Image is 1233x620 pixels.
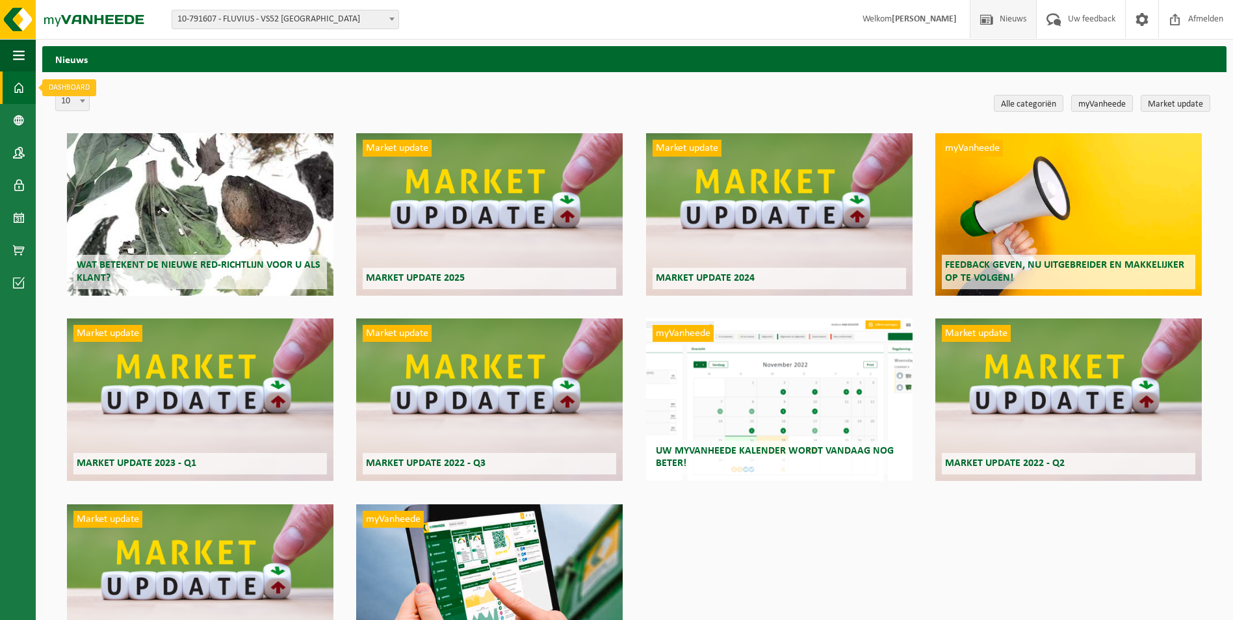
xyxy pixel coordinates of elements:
[77,260,320,283] span: Wat betekent de nieuwe RED-richtlijn voor u als klant?
[945,458,1065,469] span: Market update 2022 - Q2
[892,14,957,24] strong: [PERSON_NAME]
[366,273,465,283] span: Market update 2025
[646,133,913,296] a: Market update Market update 2024
[1071,95,1133,112] a: myVanheede
[942,140,1003,157] span: myVanheede
[356,318,623,481] a: Market update Market update 2022 - Q3
[55,92,90,111] span: 10
[356,133,623,296] a: Market update Market update 2025
[366,458,486,469] span: Market update 2022 - Q3
[994,95,1063,112] a: Alle categoriën
[656,446,894,469] span: Uw myVanheede kalender wordt vandaag nog beter!
[656,273,755,283] span: Market update 2024
[935,133,1202,296] a: myVanheede Feedback geven, nu uitgebreider en makkelijker op te volgen!
[56,92,89,110] span: 10
[42,46,1227,71] h2: Nieuws
[172,10,398,29] span: 10-791607 - FLUVIUS - VS52 MECHELEN
[363,140,432,157] span: Market update
[942,325,1011,342] span: Market update
[67,318,333,481] a: Market update Market update 2023 - Q1
[646,318,913,481] a: myVanheede Uw myVanheede kalender wordt vandaag nog beter!
[1141,95,1210,112] a: Market update
[77,458,196,469] span: Market update 2023 - Q1
[653,325,714,342] span: myVanheede
[945,260,1184,283] span: Feedback geven, nu uitgebreider en makkelijker op te volgen!
[935,318,1202,481] a: Market update Market update 2022 - Q2
[363,511,424,528] span: myVanheede
[363,325,432,342] span: Market update
[653,140,721,157] span: Market update
[73,511,142,528] span: Market update
[172,10,399,29] span: 10-791607 - FLUVIUS - VS52 MECHELEN
[67,133,333,296] a: Wat betekent de nieuwe RED-richtlijn voor u als klant?
[73,325,142,342] span: Market update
